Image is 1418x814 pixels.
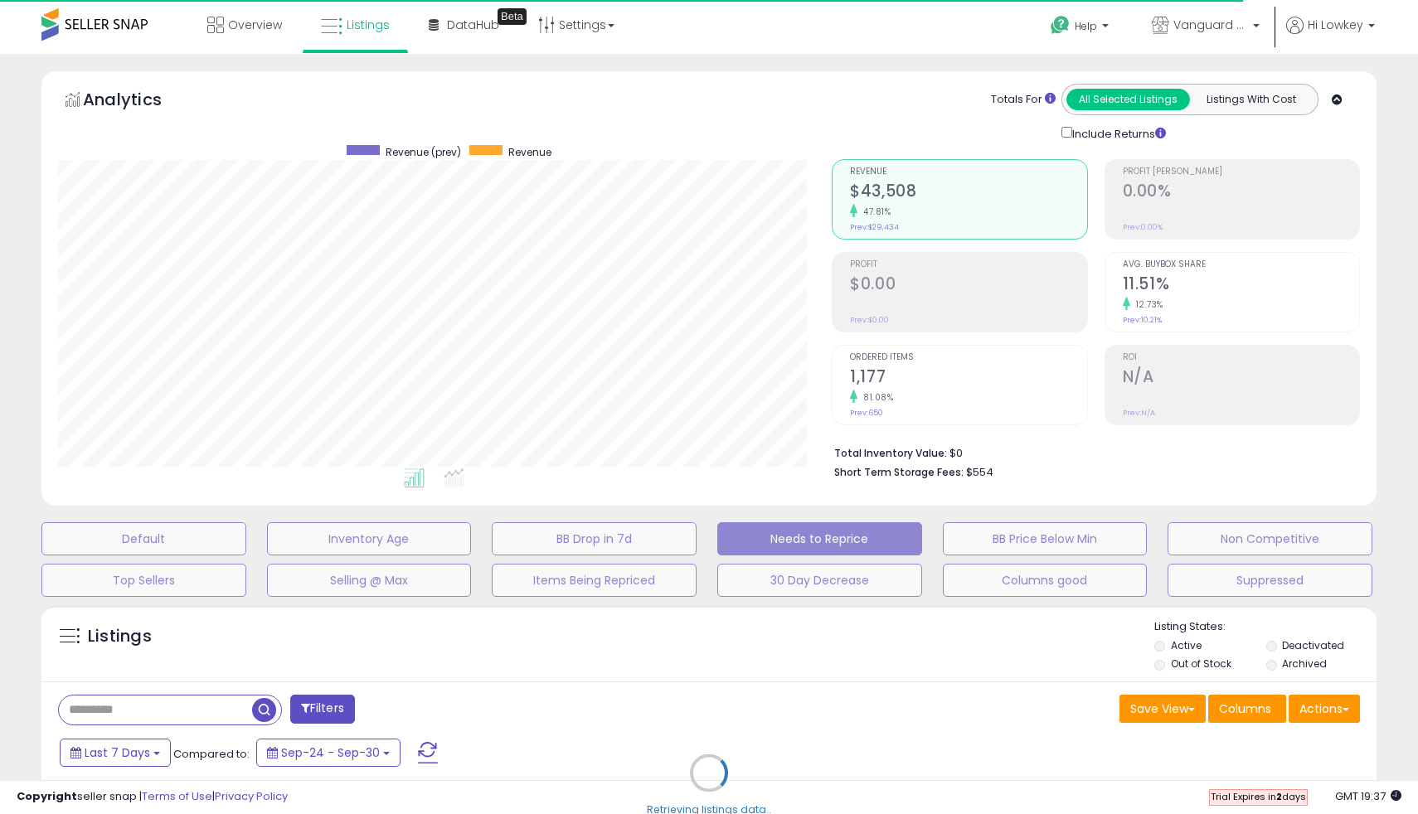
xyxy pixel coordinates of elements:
span: Help [1075,19,1097,33]
button: BB Price Below Min [943,522,1148,555]
button: Default [41,522,246,555]
a: Hi Lowkey [1286,17,1375,54]
div: seller snap | | [17,789,288,805]
small: Prev: 650 [850,408,883,418]
button: All Selected Listings [1066,89,1190,110]
button: Needs to Reprice [717,522,922,555]
span: Avg. Buybox Share [1123,260,1359,269]
div: Include Returns [1049,124,1186,143]
a: Help [1037,2,1125,54]
span: DataHub [447,17,499,33]
i: Get Help [1050,15,1071,36]
h2: 1,177 [850,367,1086,390]
small: Prev: 10.21% [1123,315,1162,325]
span: Listings [347,17,390,33]
button: Suppressed [1168,564,1372,597]
span: Revenue (prev) [386,145,461,159]
button: Inventory Age [267,522,472,555]
button: Columns good [943,564,1148,597]
span: Overview [228,17,282,33]
small: 47.81% [857,206,891,218]
span: Ordered Items [850,353,1086,362]
b: Total Inventory Value: [834,446,947,460]
span: Revenue [850,167,1086,177]
span: ROI [1123,353,1359,362]
h2: $43,508 [850,182,1086,204]
strong: Copyright [17,788,77,804]
h2: N/A [1123,367,1359,390]
small: Prev: $0.00 [850,315,889,325]
span: Hi Lowkey [1308,17,1363,33]
span: $554 [966,464,993,480]
button: Non Competitive [1168,522,1372,555]
span: Profit [PERSON_NAME] [1123,167,1359,177]
div: Tooltip anchor [498,8,527,25]
h2: 11.51% [1123,274,1359,297]
small: Prev: $29,434 [850,222,899,232]
small: 81.08% [857,391,893,404]
small: Prev: N/A [1123,408,1155,418]
h5: Analytics [83,88,194,115]
button: 30 Day Decrease [717,564,922,597]
b: Short Term Storage Fees: [834,465,964,479]
h2: 0.00% [1123,182,1359,204]
span: Vanguard Systems Shop [1173,17,1248,33]
small: 12.73% [1130,298,1163,311]
h2: $0.00 [850,274,1086,297]
span: Revenue [508,145,551,159]
button: Selling @ Max [267,564,472,597]
li: $0 [834,442,1348,462]
small: Prev: 0.00% [1123,222,1163,232]
button: Items Being Repriced [492,564,697,597]
button: Listings With Cost [1189,89,1313,110]
button: BB Drop in 7d [492,522,697,555]
div: Totals For [991,92,1056,108]
span: Profit [850,260,1086,269]
button: Top Sellers [41,564,246,597]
